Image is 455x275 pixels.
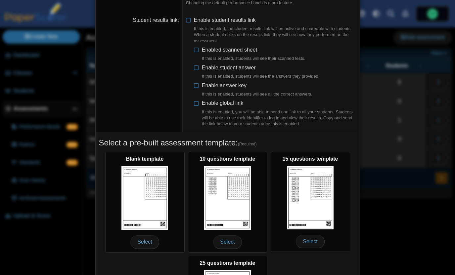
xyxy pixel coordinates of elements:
[202,65,320,80] span: Enable student answer
[287,166,334,229] img: scan_sheet_15_questions.png
[202,56,305,61] div: If this is enabled, students will see their scanned tests.
[121,166,168,230] img: scan_sheet_blank.png
[194,17,356,44] span: Enable student results link
[202,73,320,79] div: If this is enabled, students will see the answers they provided.
[202,100,356,127] span: Enable global link
[238,141,257,147] span: (Required)
[202,83,312,98] span: Enable answer key
[282,156,338,162] b: 15 questions template
[202,91,312,97] div: If this is enabled, students will see all the correct answers.
[99,137,356,148] h5: Select a pre-built assessment template:
[133,17,179,23] label: Student results link
[200,156,255,162] b: 10 questions template
[194,26,356,44] div: If this is enabled, the student results link will be active and shareable with students. When a s...
[213,235,242,249] span: Select
[202,109,356,127] div: If this is enabled, you will be able to send one link to all your students. Students will be able...
[186,0,293,5] small: Changing the default performance bands is a pro feature.
[200,260,255,266] b: 25 questions template
[126,156,164,162] b: Blank template
[202,47,305,62] span: Enabled scanned sheet
[204,166,251,230] img: scan_sheet_10_questions.png
[296,235,324,248] span: Select
[130,235,159,249] span: Select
